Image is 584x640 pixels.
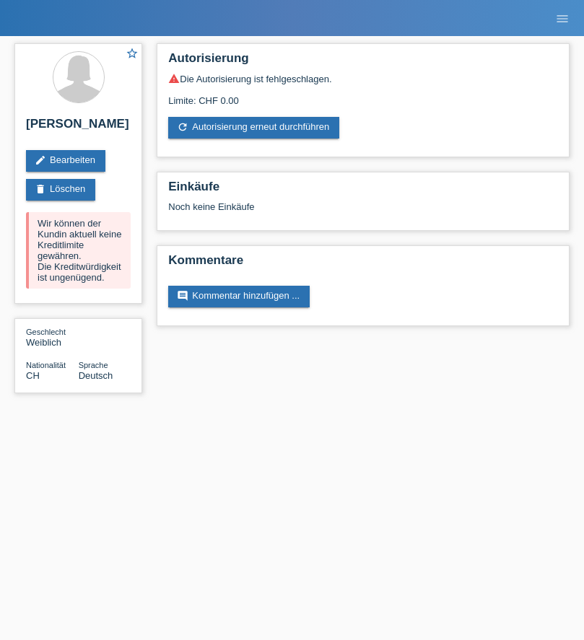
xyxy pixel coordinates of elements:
span: Deutsch [79,370,113,381]
i: comment [177,290,188,302]
a: refreshAutorisierung erneut durchführen [168,117,339,139]
h2: Autorisierung [168,51,558,73]
a: editBearbeiten [26,150,105,172]
h2: Einkäufe [168,180,558,201]
i: refresh [177,121,188,133]
a: commentKommentar hinzufügen ... [168,286,310,307]
a: deleteLöschen [26,179,95,201]
i: delete [35,183,46,195]
h2: [PERSON_NAME] [26,117,131,139]
span: Schweiz [26,370,40,381]
i: star_border [126,47,139,60]
i: edit [35,154,46,166]
div: Limite: CHF 0.00 [168,84,558,106]
div: Weiblich [26,326,79,348]
span: Sprache [79,361,108,369]
a: menu [548,14,577,22]
a: star_border [126,47,139,62]
div: Die Autorisierung ist fehlgeschlagen. [168,73,558,84]
span: Nationalität [26,361,66,369]
div: Noch keine Einkäufe [168,201,558,223]
h2: Kommentare [168,253,558,275]
i: warning [168,73,180,84]
i: menu [555,12,570,26]
div: Wir können der Kundin aktuell keine Kreditlimite gewähren. Die Kreditwürdigkeit ist ungenügend. [26,212,131,289]
span: Geschlecht [26,328,66,336]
